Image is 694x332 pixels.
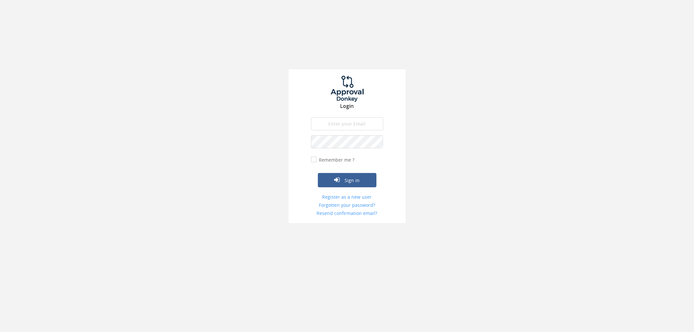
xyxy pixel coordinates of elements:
[289,103,406,109] h3: Login
[318,173,376,187] button: Sign in
[323,76,372,102] img: logo.png
[311,194,383,200] a: Register as a new user
[311,117,383,130] input: Enter your Email
[311,210,383,217] a: Resend confirmation email?
[318,157,355,163] label: Remember me ?
[311,202,383,208] a: Forgotten your password?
